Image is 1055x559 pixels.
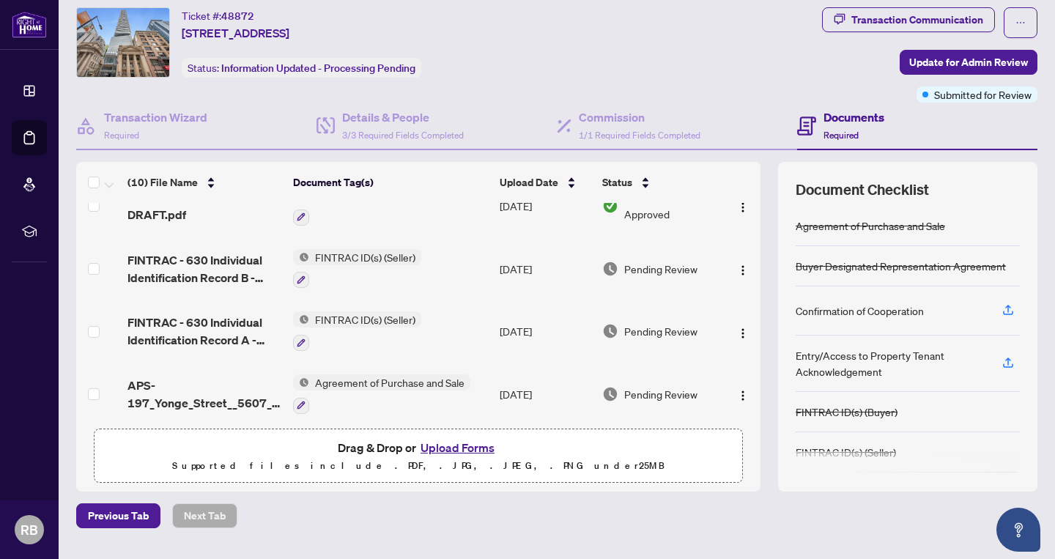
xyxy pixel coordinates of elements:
span: [STREET_ADDRESS] [182,24,289,42]
h4: Transaction Wizard [104,108,207,126]
span: FINTRAC ID(s) (Seller) [309,249,421,265]
span: Required [104,130,139,141]
img: Logo [737,201,749,213]
div: Entry/Access to Property Tenant Acknowledgement [796,347,985,380]
h4: Details & People [342,108,464,126]
span: Upload Date [500,174,558,190]
img: Status Icon [293,311,309,327]
img: IMG-C12121539_1.jpg [77,8,169,77]
button: Open asap [996,508,1040,552]
img: Document Status [602,386,618,402]
span: 1/1 Required Fields Completed [579,130,700,141]
div: Ticket #: [182,7,254,24]
div: Agreement of Purchase and Sale [796,218,945,234]
button: Upload Forms [416,438,499,457]
td: [DATE] [494,300,596,363]
img: Document Status [602,198,618,214]
button: Status IconAgreement of Purchase and Sale [293,374,470,414]
button: Status IconFINTRAC ID(s) (Seller) [293,311,421,351]
span: Document Checklist [796,179,929,200]
span: Update for Admin Review [909,51,1028,74]
span: Status [602,174,632,190]
span: Required [823,130,859,141]
span: APS-197_Yonge_Street__5607_accepted.pdf [127,377,281,412]
span: 48872 [221,10,254,23]
span: Document Approved [624,190,719,222]
div: FINTRAC ID(s) (Buyer) [796,404,897,420]
img: Document Status [602,261,618,277]
button: Logo [731,319,755,343]
span: Information Updated - Processing Pending [221,62,415,75]
th: Upload Date [494,162,596,203]
span: Pending Review [624,386,697,402]
div: Status: [182,58,421,78]
span: Pending Review [624,323,697,339]
span: FINTRAC - 630 Individual Identification Record B - PropTx-OREA_[DATE] 18_10_36.pdf [127,251,281,286]
button: Next Tab [172,503,237,528]
td: [DATE] [494,174,596,237]
img: Document Status [602,323,618,339]
button: Transaction Communication [822,7,995,32]
span: Drag & Drop or [338,438,499,457]
button: Logo [731,257,755,281]
img: Status Icon [293,249,309,265]
p: Supported files include .PDF, .JPG, .JPEG, .PNG under 25 MB [103,457,733,475]
span: Agreement of Purchase and Sale [309,374,470,390]
span: ellipsis [1015,18,1026,28]
span: FINTRAC - 630 Individual Identification Record A - PropTx-OREA_[DATE] 18_02_59.pdf [127,314,281,349]
div: Confirmation of Cooperation [796,303,924,319]
span: Pending Review [624,261,697,277]
button: Status IconFINTRAC ID(s) (Seller) [293,249,421,289]
span: RBC SLIP AND BANK DRAFT.pdf [127,188,281,223]
img: Logo [737,327,749,339]
span: 3/3 Required Fields Completed [342,130,464,141]
img: Logo [737,264,749,276]
img: Status Icon [293,374,309,390]
span: RB [21,519,38,540]
span: FINTRAC ID(s) (Seller) [309,311,421,327]
h4: Documents [823,108,884,126]
button: Logo [731,382,755,406]
button: Previous Tab [76,503,160,528]
img: logo [12,11,47,38]
img: Logo [737,390,749,401]
span: Previous Tab [88,504,149,527]
th: Document Tag(s) [287,162,495,203]
button: Status IconDeposit Cheque [293,186,395,226]
div: Transaction Communication [851,8,983,32]
td: [DATE] [494,237,596,300]
span: Drag & Drop orUpload FormsSupported files include .PDF, .JPG, .JPEG, .PNG under25MB [95,429,742,484]
span: Submitted for Review [934,86,1032,103]
td: [DATE] [494,363,596,426]
span: (10) File Name [127,174,198,190]
th: (10) File Name [122,162,287,203]
button: Logo [731,194,755,218]
h4: Commission [579,108,700,126]
div: FINTRAC ID(s) (Seller) [796,444,896,460]
div: Buyer Designated Representation Agreement [796,258,1006,274]
th: Status [596,162,725,203]
button: Update for Admin Review [900,50,1037,75]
